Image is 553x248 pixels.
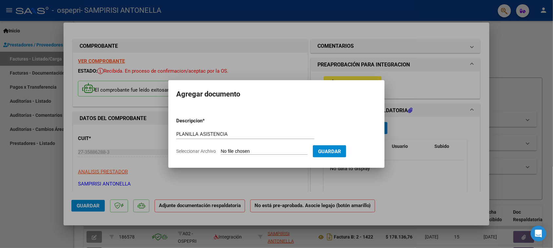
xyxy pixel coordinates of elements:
p: Descripcion [176,117,237,125]
span: Guardar [318,149,341,154]
span: Seleccionar Archivo [176,149,216,154]
div: Open Intercom Messenger [531,226,546,241]
button: Guardar [313,145,346,157]
h2: Agregar documento [176,88,377,100]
